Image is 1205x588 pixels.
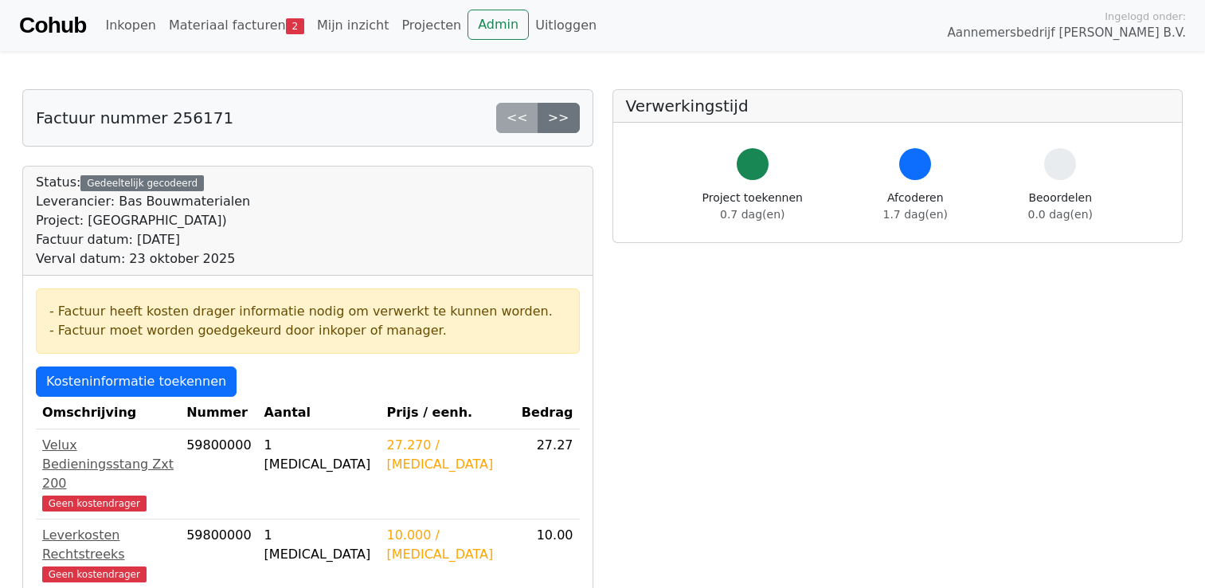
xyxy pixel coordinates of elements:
[386,526,508,564] div: 10.000 / [MEDICAL_DATA]
[538,103,580,133] a: >>
[42,526,174,583] a: Leverkosten RechtstreeksGeen kostendrager
[386,436,508,474] div: 27.270 / [MEDICAL_DATA]
[311,10,396,41] a: Mijn inzicht
[515,429,580,519] td: 27.27
[395,10,468,41] a: Projecten
[19,6,86,45] a: Cohub
[42,436,174,493] div: Velux Bedieningsstang Zxt 200
[720,208,784,221] span: 0.7 dag(en)
[49,321,566,340] div: - Factuur moet worden goedgekeurd door inkoper of manager.
[264,436,374,474] div: 1 [MEDICAL_DATA]
[36,211,250,230] div: Project: [GEOGRAPHIC_DATA])
[36,367,237,397] a: Kosteninformatie toekennen
[36,192,250,211] div: Leverancier: Bas Bouwmaterialen
[36,397,180,429] th: Omschrijving
[162,10,311,41] a: Materiaal facturen2
[286,18,304,34] span: 2
[1028,208,1093,221] span: 0.0 dag(en)
[36,173,250,269] div: Status:
[36,108,233,127] h5: Factuur nummer 256171
[883,190,948,223] div: Afcoderen
[468,10,529,40] a: Admin
[947,24,1186,42] span: Aannemersbedrijf [PERSON_NAME] B.V.
[1028,190,1093,223] div: Beoordelen
[380,397,514,429] th: Prijs / eenh.
[883,208,948,221] span: 1.7 dag(en)
[258,397,381,429] th: Aantal
[80,175,204,191] div: Gedeeltelijk gecodeerd
[49,302,566,321] div: - Factuur heeft kosten drager informatie nodig om verwerkt te kunnen worden.
[36,249,250,269] div: Verval datum: 23 oktober 2025
[626,96,1170,116] h5: Verwerkingstijd
[42,566,147,582] span: Geen kostendrager
[42,526,174,564] div: Leverkosten Rechtstreeks
[42,436,174,512] a: Velux Bedieningsstang Zxt 200Geen kostendrager
[99,10,162,41] a: Inkopen
[42,496,147,512] span: Geen kostendrager
[36,230,250,249] div: Factuur datum: [DATE]
[515,397,580,429] th: Bedrag
[180,429,257,519] td: 59800000
[529,10,603,41] a: Uitloggen
[180,397,257,429] th: Nummer
[702,190,803,223] div: Project toekennen
[1105,9,1186,24] span: Ingelogd onder:
[264,526,374,564] div: 1 [MEDICAL_DATA]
